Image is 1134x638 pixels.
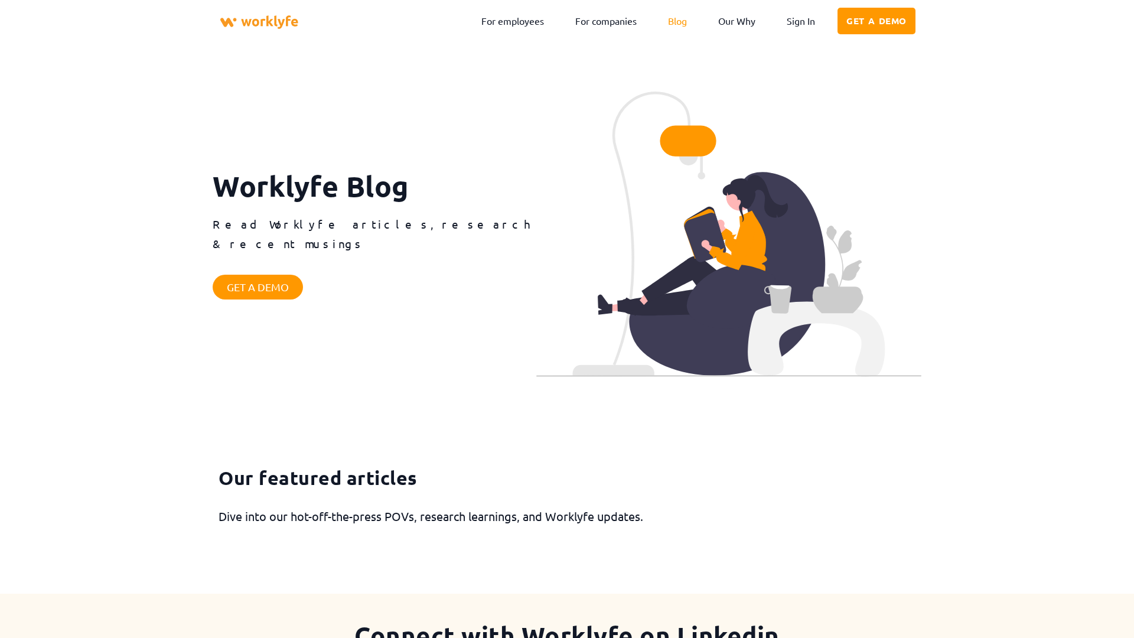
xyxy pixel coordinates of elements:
a: For employees [472,7,553,34]
h2: Our featured articles [219,466,915,490]
a: Blog [659,7,696,34]
a: Sign In [778,7,824,34]
a: Get a Demo [838,8,915,34]
span: Get a Demo [227,282,289,292]
a: Our Why [709,7,764,34]
span: Worklyfe Blog [213,168,409,203]
a: Get a Demo [213,275,303,300]
p: Dive into our hot-off-the-press POVs, research learnings, and Worklyfe updates. [219,508,915,525]
span: Read Worklyfe articles, research & recent musings [213,217,542,250]
a: For companies [566,7,646,34]
img: Worklyfe Logo [219,6,300,38]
